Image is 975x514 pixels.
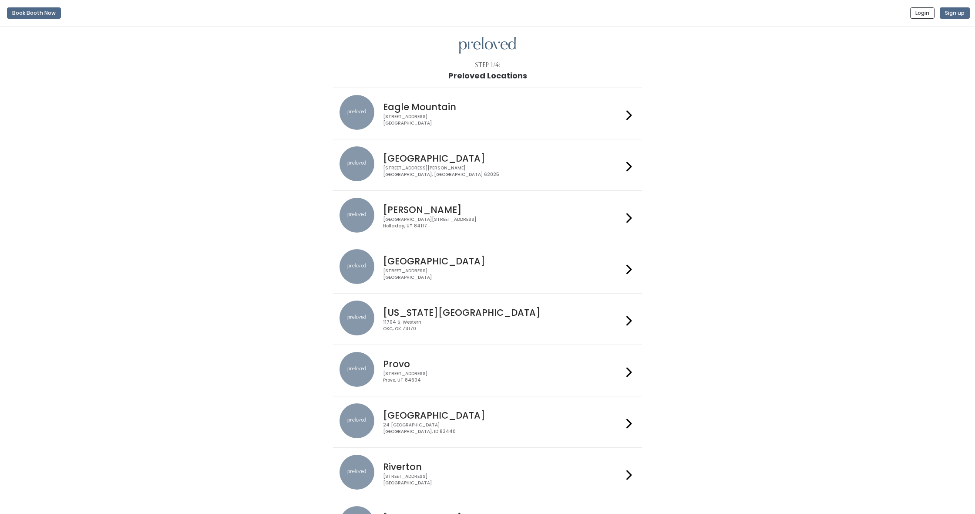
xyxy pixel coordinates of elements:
img: preloved location [340,95,374,130]
button: Book Booth Now [7,7,61,19]
div: [GEOGRAPHIC_DATA][STREET_ADDRESS] Holladay, UT 84117 [383,216,622,229]
img: preloved location [340,301,374,335]
h4: Riverton [383,462,622,472]
a: Book Booth Now [7,3,61,23]
a: preloved location [GEOGRAPHIC_DATA] 24 [GEOGRAPHIC_DATA][GEOGRAPHIC_DATA], ID 83440 [340,403,635,440]
div: 11704 S. Western OKC, OK 73170 [383,319,622,332]
img: preloved location [340,352,374,387]
div: [STREET_ADDRESS][PERSON_NAME] [GEOGRAPHIC_DATA], [GEOGRAPHIC_DATA] 62025 [383,165,622,178]
h4: Provo [383,359,622,369]
div: 24 [GEOGRAPHIC_DATA] [GEOGRAPHIC_DATA], ID 83440 [383,422,622,435]
h4: [PERSON_NAME] [383,205,622,215]
img: preloved location [340,249,374,284]
button: Sign up [940,7,970,19]
img: preloved location [340,198,374,233]
a: preloved location [GEOGRAPHIC_DATA] [STREET_ADDRESS][GEOGRAPHIC_DATA] [340,249,635,286]
div: Step 1/4: [475,61,501,70]
div: [STREET_ADDRESS] Provo, UT 84604 [383,371,622,383]
img: preloved logo [459,37,516,54]
a: preloved location [GEOGRAPHIC_DATA] [STREET_ADDRESS][PERSON_NAME][GEOGRAPHIC_DATA], [GEOGRAPHIC_D... [340,146,635,183]
div: [STREET_ADDRESS] [GEOGRAPHIC_DATA] [383,473,622,486]
a: preloved location [PERSON_NAME] [GEOGRAPHIC_DATA][STREET_ADDRESS]Holladay, UT 84117 [340,198,635,235]
div: [STREET_ADDRESS] [GEOGRAPHIC_DATA] [383,268,622,281]
h4: [GEOGRAPHIC_DATA] [383,410,622,420]
h1: Preloved Locations [448,71,527,80]
img: preloved location [340,403,374,438]
a: preloved location Provo [STREET_ADDRESS]Provo, UT 84604 [340,352,635,389]
a: preloved location [US_STATE][GEOGRAPHIC_DATA] 11704 S. WesternOKC, OK 73170 [340,301,635,338]
h4: [GEOGRAPHIC_DATA] [383,153,622,163]
h4: [US_STATE][GEOGRAPHIC_DATA] [383,308,622,318]
img: preloved location [340,146,374,181]
a: preloved location Riverton [STREET_ADDRESS][GEOGRAPHIC_DATA] [340,455,635,492]
img: preloved location [340,455,374,490]
h4: Eagle Mountain [383,102,622,112]
div: [STREET_ADDRESS] [GEOGRAPHIC_DATA] [383,114,622,126]
h4: [GEOGRAPHIC_DATA] [383,256,622,266]
button: Login [910,7,935,19]
a: preloved location Eagle Mountain [STREET_ADDRESS][GEOGRAPHIC_DATA] [340,95,635,132]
